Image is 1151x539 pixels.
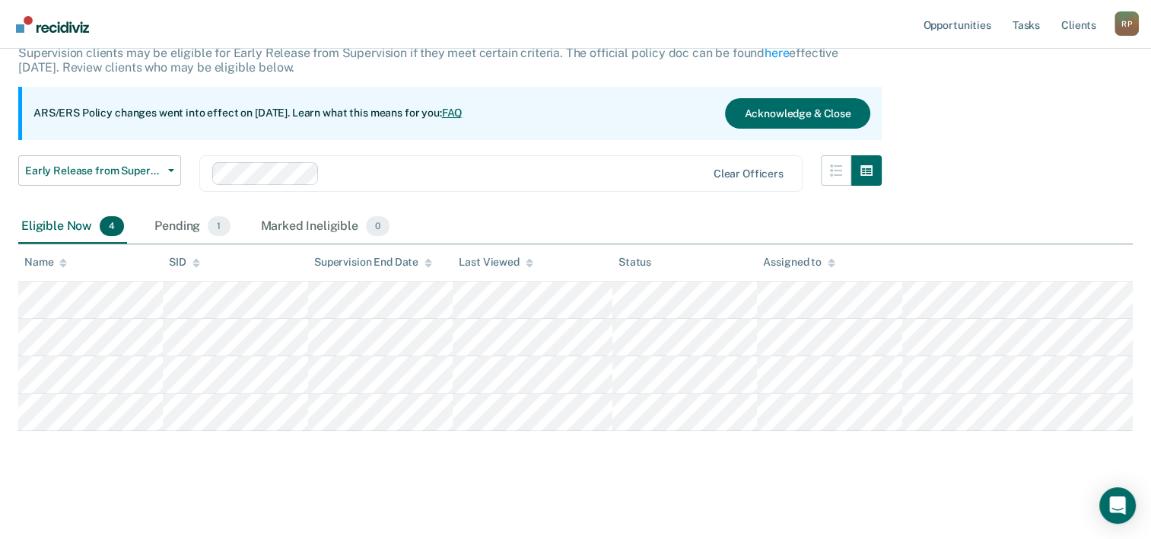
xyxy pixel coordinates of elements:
[100,216,124,236] span: 4
[763,256,835,269] div: Assigned to
[1114,11,1139,36] button: Profile dropdown button
[366,216,389,236] span: 0
[1099,487,1136,524] div: Open Intercom Messenger
[314,256,432,269] div: Supervision End Date
[18,155,181,186] button: Early Release from Supervision
[442,107,463,119] a: FAQ
[25,164,162,177] span: Early Release from Supervision
[459,256,533,269] div: Last Viewed
[33,106,463,121] p: ARS/ERS Policy changes went into effect on [DATE]. Learn what this means for you:
[18,46,838,75] p: Supervision clients may be eligible for Early Release from Supervision if they meet certain crite...
[725,98,870,129] button: Acknowledge & Close
[16,16,89,33] img: Recidiviz
[618,256,651,269] div: Status
[208,216,230,236] span: 1
[151,210,233,244] div: Pending1
[1114,11,1139,36] div: R P
[765,46,789,60] a: here
[258,210,393,244] div: Marked Ineligible0
[169,256,200,269] div: SID
[18,210,127,244] div: Eligible Now4
[714,167,784,180] div: Clear officers
[24,256,67,269] div: Name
